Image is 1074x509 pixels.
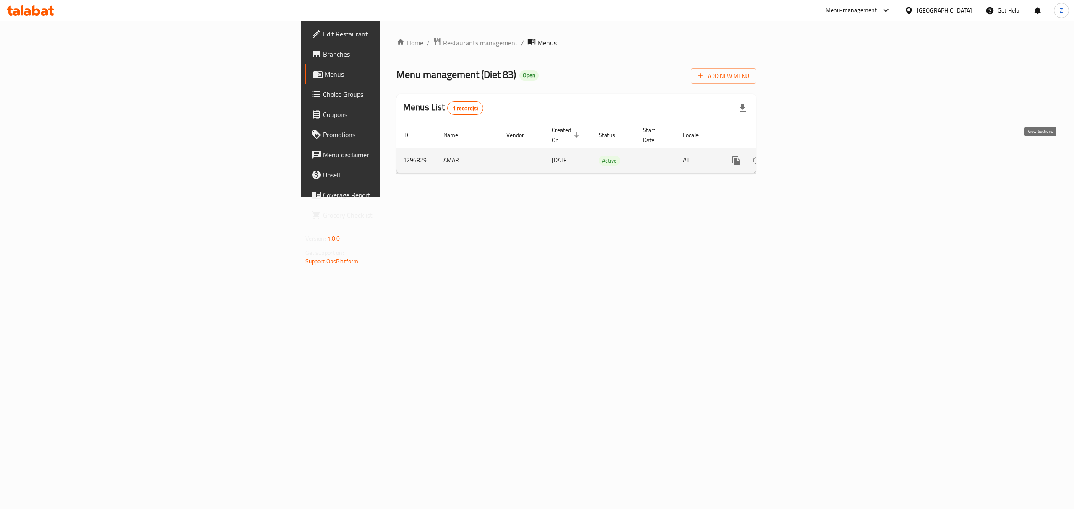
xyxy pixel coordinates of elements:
[519,70,539,81] div: Open
[323,89,474,99] span: Choice Groups
[826,5,877,16] div: Menu-management
[305,165,481,185] a: Upsell
[323,170,474,180] span: Upsell
[552,155,569,166] span: [DATE]
[733,98,753,118] div: Export file
[403,101,483,115] h2: Menus List
[917,6,972,15] div: [GEOGRAPHIC_DATA]
[305,233,326,244] span: Version:
[305,247,344,258] span: Get support on:
[519,72,539,79] span: Open
[305,84,481,104] a: Choice Groups
[305,145,481,165] a: Menu disclaimer
[719,122,813,148] th: Actions
[676,148,719,173] td: All
[691,68,756,84] button: Add New Menu
[396,122,813,174] table: enhanced table
[1060,6,1063,15] span: Z
[323,190,474,200] span: Coverage Report
[323,109,474,119] span: Coupons
[447,101,484,115] div: Total records count
[698,71,749,81] span: Add New Menu
[448,104,483,112] span: 1 record(s)
[305,205,481,225] a: Grocery Checklist
[305,24,481,44] a: Edit Restaurant
[643,125,666,145] span: Start Date
[599,156,620,166] span: Active
[537,38,557,48] span: Menus
[305,185,481,205] a: Coverage Report
[305,104,481,125] a: Coupons
[327,233,340,244] span: 1.0.0
[726,151,746,171] button: more
[323,29,474,39] span: Edit Restaurant
[552,125,582,145] span: Created On
[396,37,756,48] nav: breadcrumb
[305,44,481,64] a: Branches
[636,148,676,173] td: -
[323,49,474,59] span: Branches
[323,150,474,160] span: Menu disclaimer
[305,64,481,84] a: Menus
[443,130,469,140] span: Name
[325,69,474,79] span: Menus
[403,130,419,140] span: ID
[599,130,626,140] span: Status
[305,256,359,267] a: Support.OpsPlatform
[521,38,524,48] li: /
[305,125,481,145] a: Promotions
[323,130,474,140] span: Promotions
[746,151,766,171] button: Change Status
[683,130,709,140] span: Locale
[506,130,535,140] span: Vendor
[323,210,474,220] span: Grocery Checklist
